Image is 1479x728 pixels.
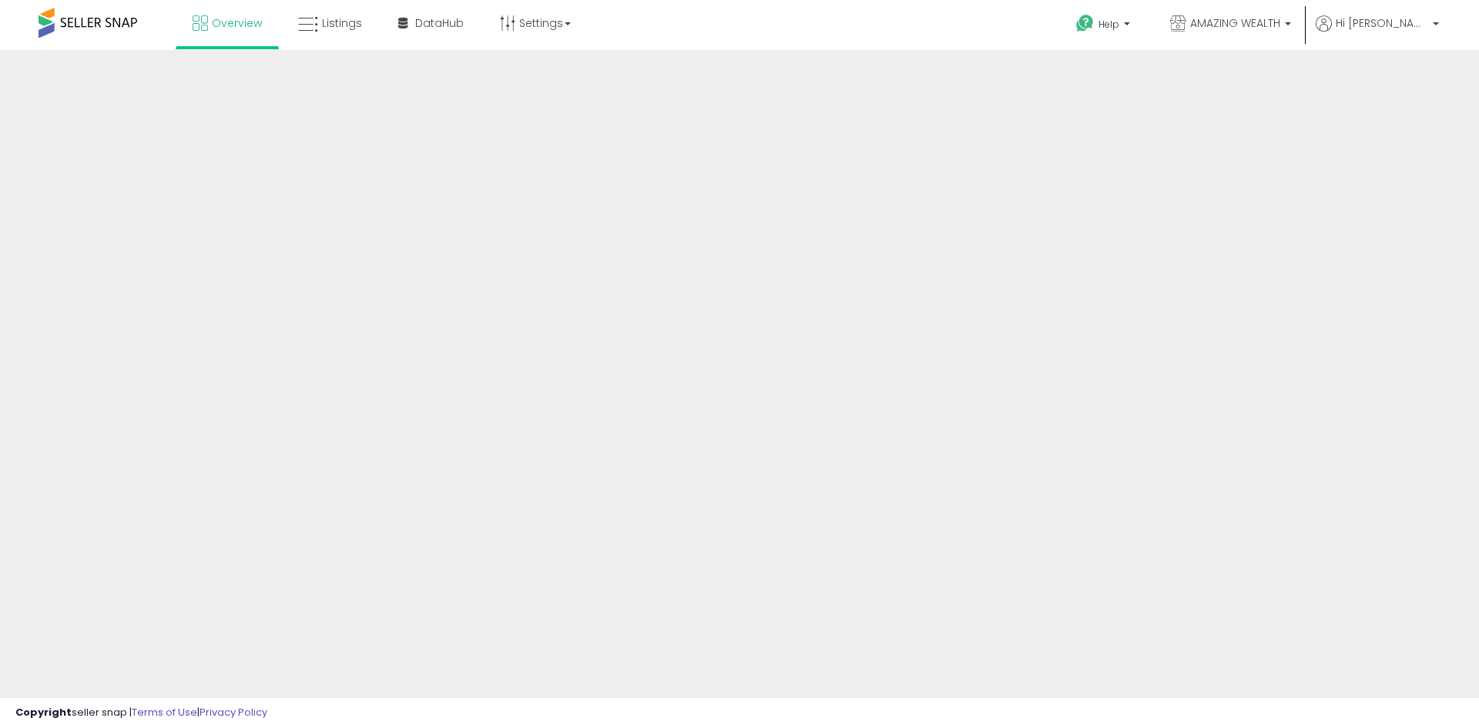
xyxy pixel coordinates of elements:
span: DataHub [415,15,464,31]
span: Listings [322,15,362,31]
span: AMAZING WEALTH [1190,15,1280,31]
span: Overview [212,15,262,31]
span: Help [1098,18,1119,31]
a: Hi [PERSON_NAME] [1316,15,1439,50]
i: Get Help [1075,14,1095,33]
a: Help [1064,2,1145,50]
span: Hi [PERSON_NAME] [1336,15,1428,31]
